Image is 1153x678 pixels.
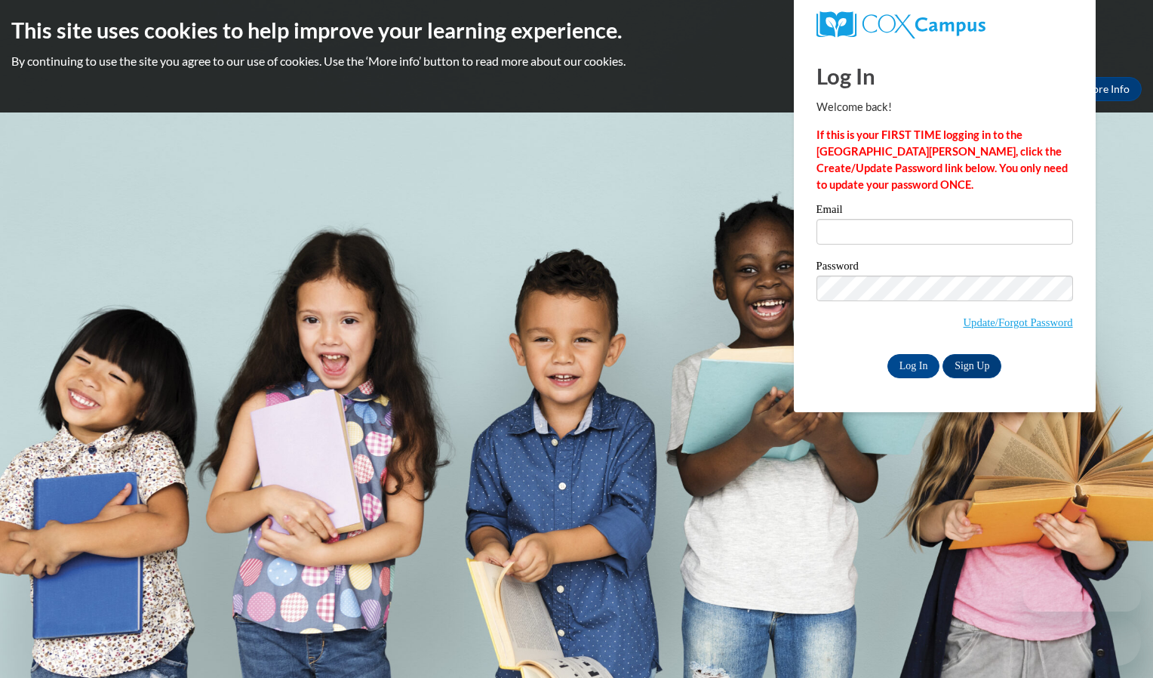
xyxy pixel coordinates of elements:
iframe: Button to launch messaging window [1093,618,1141,666]
a: COX Campus [816,11,1073,39]
iframe: Message from company [1023,578,1141,612]
p: By continuing to use the site you agree to our use of cookies. Use the ‘More info’ button to read... [11,53,1142,69]
img: COX Campus [816,11,985,39]
h1: Log In [816,60,1073,91]
a: Sign Up [942,354,1001,378]
label: Email [816,204,1073,219]
p: Welcome back! [816,99,1073,116]
h2: This site uses cookies to help improve your learning experience. [11,15,1142,45]
a: More Info [1071,77,1142,101]
input: Log In [887,354,940,378]
strong: If this is your FIRST TIME logging in to the [GEOGRAPHIC_DATA][PERSON_NAME], click the Create/Upd... [816,128,1068,191]
a: Update/Forgot Password [964,316,1073,328]
label: Password [816,260,1073,276]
